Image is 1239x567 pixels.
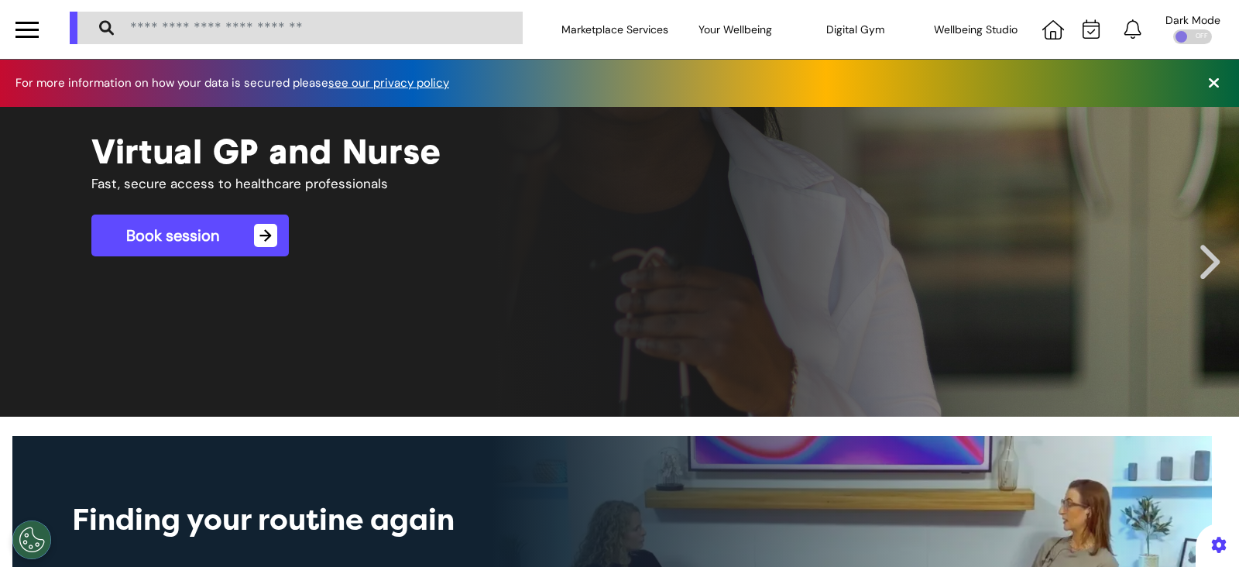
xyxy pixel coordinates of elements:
button: Open Preferences [12,521,51,559]
h1: Virtual GP and Nurse [91,130,1148,172]
div: Your Wellbeing [675,8,795,51]
a: Book session→ [91,215,289,256]
h4: Fast, secure access to healthcare professionals [91,176,706,191]
div: Wellbeing Studio [916,8,1036,51]
div: Digital Gym [795,8,915,51]
div: Dark Mode [1165,15,1220,26]
div: OFF [1173,29,1212,44]
div: For more information on how your data is secured please [15,77,465,89]
a: see our privacy policy [328,75,449,91]
div: Marketplace Services [555,8,675,51]
span: → [254,224,277,247]
div: Finding your routine again [72,498,732,542]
